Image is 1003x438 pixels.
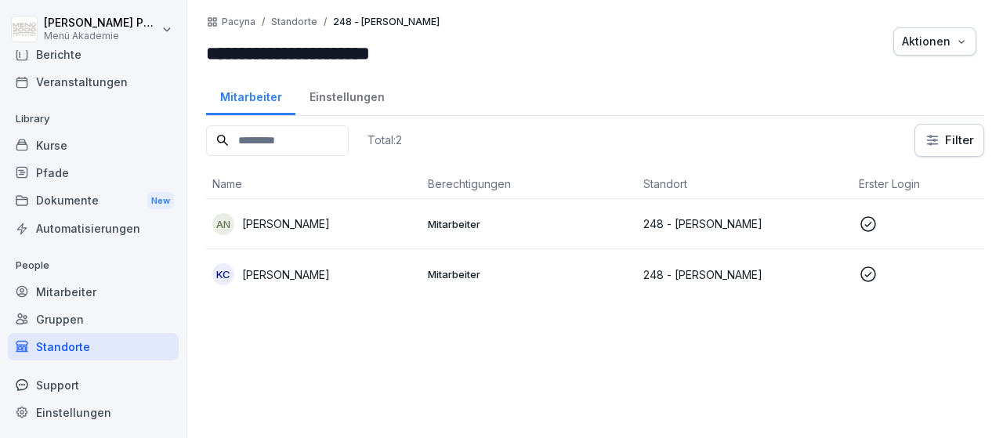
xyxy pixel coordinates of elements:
div: New [147,192,174,210]
th: Name [206,169,422,199]
p: Total: 2 [368,132,402,147]
p: / [262,16,265,27]
p: [PERSON_NAME] [242,266,330,283]
a: Standorte [8,333,179,360]
a: Veranstaltungen [8,68,179,96]
button: Aktionen [893,27,976,56]
div: Support [8,371,179,399]
div: Dokumente [8,186,179,215]
p: Library [8,107,179,132]
a: Mitarbeiter [206,75,295,115]
p: People [8,253,179,278]
p: Mitarbeiter [428,217,631,231]
a: Pfade [8,159,179,186]
a: Kurse [8,132,179,159]
a: Automatisierungen [8,215,179,242]
p: 248 - [PERSON_NAME] [643,215,846,232]
a: Gruppen [8,306,179,333]
a: Pacyna [222,16,255,27]
p: [PERSON_NAME] [242,215,330,232]
p: Standorte [271,16,317,27]
p: Menü Akademie [44,31,158,42]
a: Berichte [8,41,179,68]
th: Berechtigungen [422,169,637,199]
p: / [324,16,327,27]
p: [PERSON_NAME] Pacyna [44,16,158,30]
div: KC [212,263,234,285]
p: Mitarbeiter [428,267,631,281]
a: DokumenteNew [8,186,179,215]
button: Filter [915,125,983,156]
div: Aktionen [902,33,968,50]
p: 248 - [PERSON_NAME] [643,266,846,283]
th: Standort [637,169,853,199]
a: Einstellungen [8,399,179,426]
a: Mitarbeiter [8,278,179,306]
a: Einstellungen [295,75,398,115]
div: AN [212,213,234,235]
div: Filter [925,132,974,148]
p: 248 - [PERSON_NAME] [333,16,440,27]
